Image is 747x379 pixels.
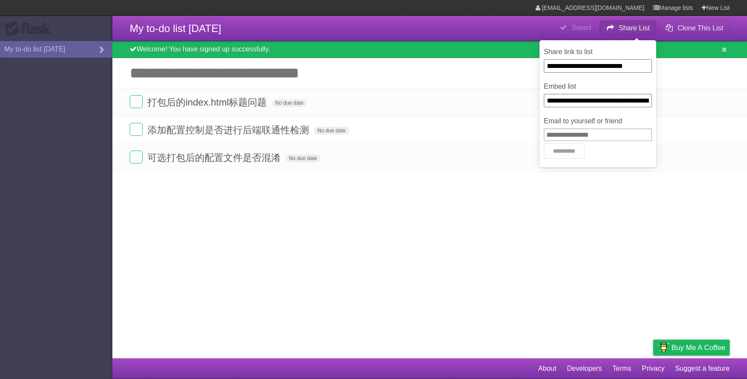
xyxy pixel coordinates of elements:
button: Clone This List [658,20,730,36]
span: 添加配置控制是否进行后端联通性检测 [147,125,311,135]
label: Done [130,151,143,164]
a: About [538,360,556,377]
b: Clone This List [677,24,723,32]
b: Share List [619,24,650,32]
button: Share List [600,20,657,36]
label: Email to yourself or friend [544,116,652,126]
label: Share link to list [544,47,652,57]
a: Suggest a feature [675,360,730,377]
span: 可选打包后的配置文件是否混淆 [147,152,283,163]
a: Developers [567,360,602,377]
label: Done [130,123,143,136]
b: Saved [571,24,591,31]
img: Buy me a coffee [658,340,669,355]
a: Terms [613,360,632,377]
span: No due date [272,99,307,107]
label: Done [130,95,143,108]
div: Welcome! You have signed up successfully. [112,41,747,58]
a: Privacy [642,360,664,377]
a: Buy me a coffee [653,340,730,356]
div: Flask [4,21,56,37]
span: No due date [285,154,320,162]
label: Embed list [544,81,652,92]
span: No due date [314,127,349,135]
span: My to-do list [DATE] [130,22,221,34]
span: Buy me a coffee [671,340,725,355]
span: 打包后的index.html标题问题 [147,97,269,108]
